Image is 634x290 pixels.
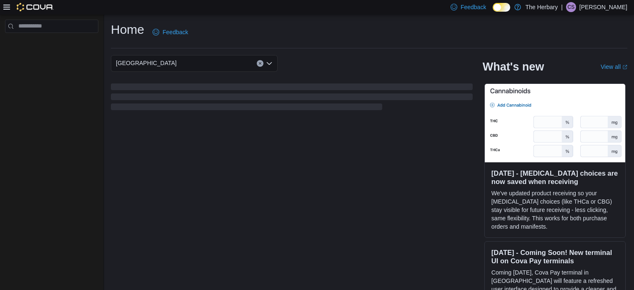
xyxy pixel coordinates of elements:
[525,2,558,12] p: The Herbary
[622,65,627,70] svg: External link
[257,60,263,67] button: Clear input
[461,3,486,11] span: Feedback
[111,21,144,38] h1: Home
[491,169,619,186] h3: [DATE] - [MEDICAL_DATA] choices are now saved when receiving
[566,2,576,12] div: Carolyn Stona
[111,85,473,112] span: Loading
[163,28,188,36] span: Feedback
[149,24,191,40] a: Feedback
[266,60,273,67] button: Open list of options
[579,2,627,12] p: [PERSON_NAME]
[493,3,510,12] input: Dark Mode
[561,2,563,12] p: |
[116,58,177,68] span: [GEOGRAPHIC_DATA]
[568,2,575,12] span: CS
[483,60,544,73] h2: What's new
[601,63,627,70] a: View allExternal link
[491,189,619,231] p: We've updated product receiving so your [MEDICAL_DATA] choices (like THCa or CBG) stay visible fo...
[17,3,54,11] img: Cova
[5,35,98,55] nav: Complex example
[491,248,619,265] h3: [DATE] - Coming Soon! New terminal UI on Cova Pay terminals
